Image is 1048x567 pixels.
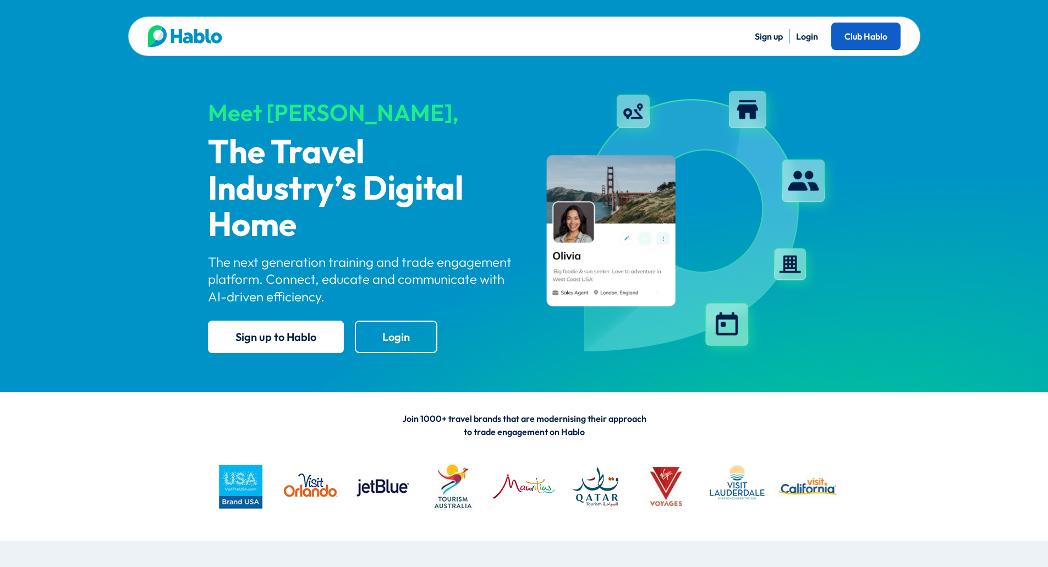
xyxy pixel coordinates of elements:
img: QATAR [562,454,628,519]
img: Tourism Australia [420,454,486,519]
img: LAUDERDALE [704,454,770,519]
img: vc logo [775,454,841,519]
p: The Travel Industry’s Digital Home [208,135,515,244]
img: jetblue [349,454,415,519]
img: Hablo logo main 2 [148,25,222,47]
img: hablo-profile-image [534,82,841,362]
div: Meet [PERSON_NAME], [208,100,515,125]
a: Login [796,31,818,42]
img: VO [278,454,344,519]
span: Join 1000+ travel brands that are modernising their approach to trade engagement on Hablo [402,413,646,437]
a: Sign up [755,31,783,42]
a: Sign up to Hablo [208,321,344,353]
a: Club Hablo [831,23,901,50]
img: VV logo [633,454,699,519]
img: MTPA [491,454,557,519]
p: The next generation training and trade engagement platform. Connect, educate and communicate with... [208,254,515,305]
img: busa [208,454,273,519]
a: Login [355,321,437,353]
